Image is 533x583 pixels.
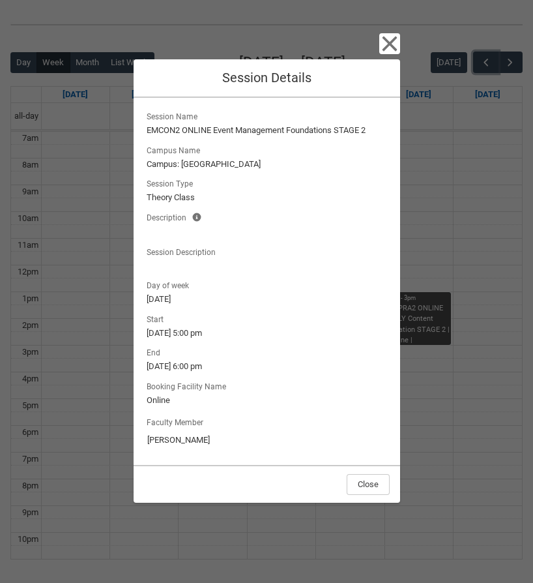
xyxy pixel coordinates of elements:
button: Close [347,474,390,495]
lightning-formatted-text: [DATE] 5:00 pm [147,327,387,340]
lightning-formatted-text: [DATE] 6:00 pm [147,360,387,373]
lightning-formatted-text: [DATE] [147,293,387,306]
span: Session Description [147,244,221,258]
span: Session Type [147,175,198,190]
span: End [147,344,166,359]
span: Booking Facility Name [147,378,231,393]
span: Campus Name [147,142,205,157]
span: Start [147,311,169,325]
span: Session Name [147,108,203,123]
lightning-formatted-text: EMCON2 ONLINE Event Management Foundations STAGE 2 [147,124,387,137]
lightning-formatted-text: Theory Class [147,191,387,204]
button: Close [379,33,400,54]
span: Session Details [222,70,311,85]
lightning-formatted-text: Online [147,394,387,407]
lightning-formatted-text: Campus: [GEOGRAPHIC_DATA] [147,158,387,171]
span: Description [147,209,192,224]
span: Day of week [147,277,194,291]
label: Faculty Member [147,414,209,428]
